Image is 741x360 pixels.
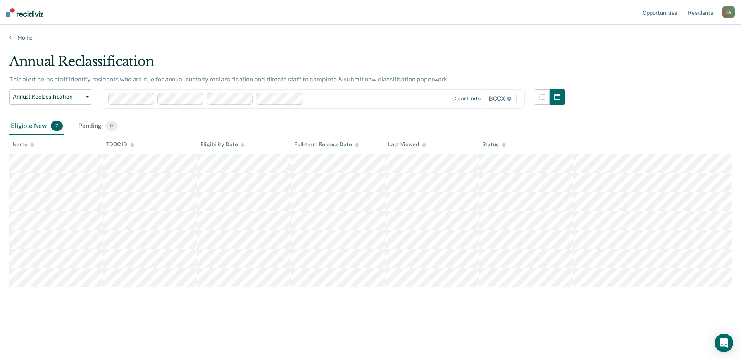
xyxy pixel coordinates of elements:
[9,76,449,83] p: This alert helps staff identify residents who are due for annual custody reclassification and dir...
[388,141,426,148] div: Last Viewed
[452,95,481,102] div: Clear units
[106,141,134,148] div: TDOC ID
[51,121,63,131] span: 7
[722,6,735,18] div: J A
[200,141,245,148] div: Eligibility Date
[9,54,565,76] div: Annual Reclassification
[482,141,506,148] div: Status
[9,118,64,135] div: Eligible Now7
[9,89,92,105] button: Annual Reclassification
[77,118,119,135] div: Pending0
[484,93,517,105] span: BCCX
[9,34,732,41] a: Home
[6,8,43,17] img: Recidiviz
[715,334,733,352] div: Open Intercom Messenger
[294,141,359,148] div: Full-term Release Date
[722,6,735,18] button: JA
[13,93,83,100] span: Annual Reclassification
[12,141,34,148] div: Name
[105,121,117,131] span: 0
